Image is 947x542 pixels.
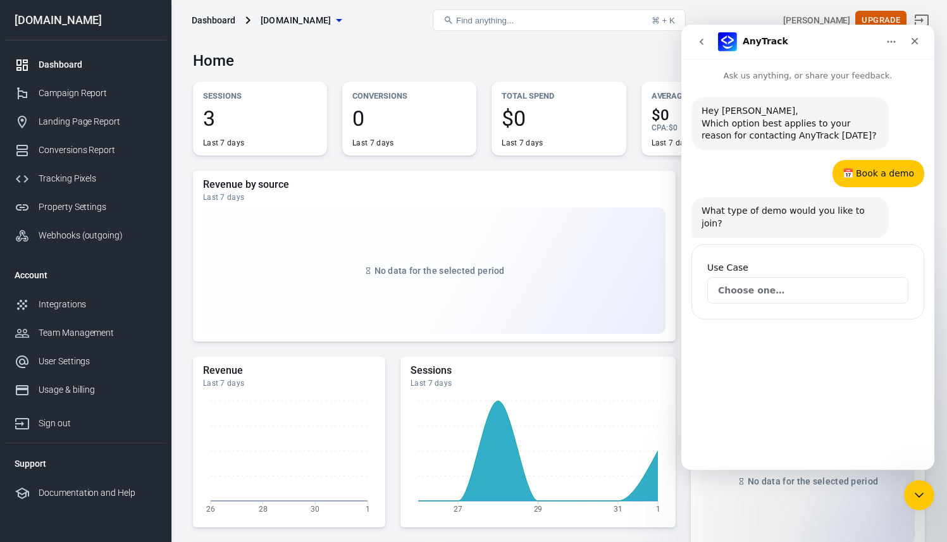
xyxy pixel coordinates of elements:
[39,229,156,242] div: Webhooks (outgoing)
[4,136,166,164] a: Conversions Report
[502,138,543,148] div: Last 7 days
[33,33,139,43] div: Domain: [DOMAIN_NAME]
[39,486,156,500] div: Documentation and Help
[261,13,331,28] span: konvertisagency.com
[39,417,156,430] div: Sign out
[203,378,375,388] div: Last 7 days
[192,14,235,27] div: Dashboard
[656,504,660,513] tspan: 1
[652,123,669,132] span: CPA :
[203,364,375,377] h5: Revenue
[4,193,166,221] a: Property Settings
[39,298,156,311] div: Integrations
[456,16,514,25] span: Find anything...
[652,138,693,148] div: Last 7 days
[4,448,166,479] li: Support
[4,319,166,347] a: Team Management
[39,383,156,397] div: Usage & billing
[39,115,156,128] div: Landing Page Report
[39,87,156,100] div: Campaign Report
[140,75,213,83] div: Keywords by Traffic
[203,108,317,129] span: 3
[39,172,156,185] div: Tracking Pixels
[39,326,156,340] div: Team Management
[4,290,166,319] a: Integrations
[39,58,156,71] div: Dashboard
[35,20,62,30] div: v 4.0.25
[4,347,166,376] a: User Settings
[206,504,215,513] tspan: 26
[203,89,317,102] p: Sessions
[4,79,166,108] a: Campaign Report
[411,364,665,377] h5: Sessions
[652,108,765,123] span: $0
[203,178,665,191] h5: Revenue by source
[352,89,466,102] p: Conversions
[907,5,937,35] a: Sign out
[39,200,156,214] div: Property Settings
[502,89,616,102] p: Total Spend
[48,75,113,83] div: Domain Overview
[855,11,907,30] button: Upgrade
[4,404,166,438] a: Sign out
[352,138,393,148] div: Last 7 days
[534,504,543,513] tspan: 29
[126,73,136,83] img: tab_keywords_by_traffic_grey.svg
[4,260,166,290] li: Account
[256,9,347,32] button: [DOMAIN_NAME]
[4,51,166,79] a: Dashboard
[502,108,616,129] span: $0
[433,9,686,31] button: Find anything...⌘ + K
[20,33,30,43] img: website_grey.svg
[411,378,665,388] div: Last 7 days
[203,192,665,202] div: Last 7 days
[20,20,30,30] img: logo_orange.svg
[669,123,678,132] span: $0
[783,14,850,27] div: Account id: obmB5h8a
[4,108,166,136] a: Landing Page Report
[748,476,878,486] span: No data for the selected period
[374,266,505,276] span: No data for the selected period
[4,221,166,250] a: Webhooks (outgoing)
[454,504,462,513] tspan: 27
[614,504,622,513] tspan: 31
[652,16,675,25] div: ⌘ + K
[193,52,234,70] h3: Home
[34,73,44,83] img: tab_domain_overview_orange.svg
[352,108,466,129] span: 0
[4,164,166,193] a: Tracking Pixels
[652,89,765,102] p: Average Order
[4,15,166,26] div: [DOMAIN_NAME]
[311,504,319,513] tspan: 30
[203,138,244,148] div: Last 7 days
[259,504,268,513] tspan: 28
[4,376,166,404] a: Usage & billing
[366,504,370,513] tspan: 1
[681,25,934,470] iframe: Intercom live chat
[904,480,934,510] iframe: Intercom live chat
[39,144,156,157] div: Conversions Report
[39,355,156,368] div: User Settings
